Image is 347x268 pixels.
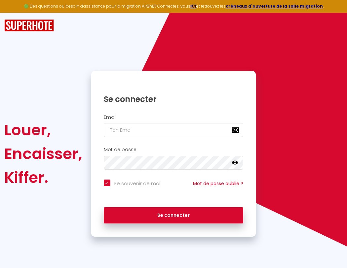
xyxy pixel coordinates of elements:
[104,147,244,152] h2: Mot de passe
[4,19,54,32] img: SuperHote logo
[104,123,244,137] input: Ton Email
[104,115,244,120] h2: Email
[226,3,323,9] a: créneaux d'ouverture de la salle migration
[193,180,243,187] a: Mot de passe oublié ?
[4,118,82,142] div: Louer,
[104,207,244,224] button: Se connecter
[104,94,244,104] h1: Se connecter
[190,3,196,9] a: ICI
[4,142,82,166] div: Encaisser,
[4,166,82,189] div: Kiffer.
